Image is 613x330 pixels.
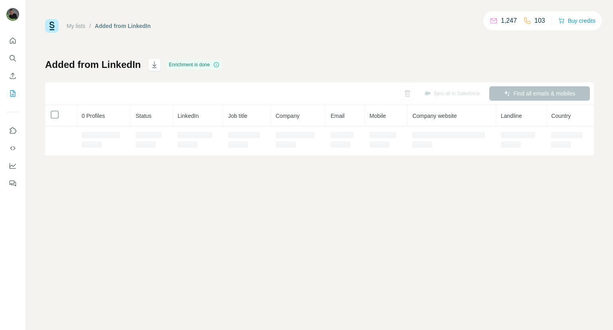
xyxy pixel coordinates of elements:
img: Surfe Logo [45,19,59,33]
h1: Added from LinkedIn [45,58,141,71]
button: Dashboard [6,159,19,173]
button: Use Surfe on LinkedIn [6,123,19,138]
span: Company website [412,113,457,119]
div: Added from LinkedIn [95,22,151,30]
span: Job title [228,113,247,119]
button: Quick start [6,34,19,48]
span: 0 Profiles [82,113,105,119]
span: LinkedIn [178,113,199,119]
button: Enrich CSV [6,69,19,83]
button: Search [6,51,19,66]
span: Mobile [370,113,386,119]
span: Landline [501,113,522,119]
span: Email [330,113,344,119]
p: 1,247 [501,16,517,26]
button: Feedback [6,176,19,191]
button: Use Surfe API [6,141,19,155]
p: 103 [534,16,545,26]
img: Avatar [6,8,19,21]
span: Company [276,113,300,119]
div: Enrichment is done [166,60,222,70]
span: Status [136,113,152,119]
button: Buy credits [558,15,595,26]
a: My lists [67,23,85,29]
span: Country [551,113,571,119]
li: / [89,22,91,30]
button: My lists [6,86,19,101]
